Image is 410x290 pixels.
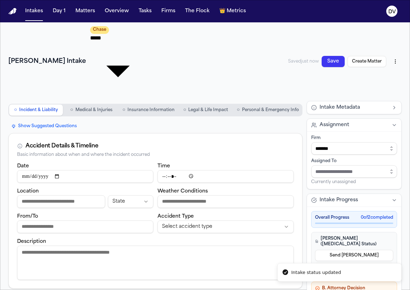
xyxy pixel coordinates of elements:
[320,122,349,129] span: Assignment
[17,195,105,208] input: Incident location
[182,5,212,17] button: The Flock
[322,56,345,67] button: Save
[315,215,349,220] span: Overall Progress
[8,8,17,15] a: Home
[9,104,63,116] button: Go to Incident & Liability
[307,101,402,114] button: Intake Metadata
[136,5,154,17] button: Tasks
[17,220,153,233] input: From/To destination
[17,170,153,183] input: Incident date
[17,152,294,158] div: Basic information about when and where the incident occurred
[320,104,360,111] span: Intake Metadata
[361,215,393,220] span: 0 of 2 completed
[17,246,294,280] textarea: Incident description
[311,142,397,155] input: Select firm
[19,107,58,113] span: Incident & Liability
[291,269,341,276] div: Intake status updated
[158,170,294,183] input: Incident time
[127,107,175,113] span: Insurance Information
[70,107,73,114] span: ○
[8,57,86,66] h1: [PERSON_NAME] Intake
[158,214,194,219] label: Accident Type
[159,5,178,17] button: Firms
[8,8,17,15] img: Finch Logo
[179,104,233,116] button: Go to Legal & Life Impact
[242,107,299,113] span: Personal & Emergency Info
[237,107,240,114] span: ○
[389,55,402,68] button: More actions
[17,189,39,194] label: Location
[311,158,397,164] div: Assigned To
[8,122,80,130] button: Show Suggested Questions
[311,179,356,185] span: Currently unassigned
[183,107,186,114] span: ○
[119,104,177,116] button: Go to Insurance Information
[311,165,397,178] input: Assign to staff member
[90,25,146,98] div: Update intake status
[315,236,394,247] h4: [PERSON_NAME] ([MEDICAL_DATA] Status)
[158,164,170,169] label: Time
[90,26,109,34] span: Chase
[307,119,402,131] button: Assignment
[288,59,319,64] span: Saved just now
[73,5,98,17] button: Matters
[158,195,294,208] input: Weather conditions
[158,189,208,194] label: Weather Conditions
[64,104,118,116] button: Go to Medical & Injuries
[14,107,17,114] span: ○
[50,5,68,17] button: Day 1
[102,5,132,17] button: Overview
[17,239,46,244] label: Description
[307,194,402,206] button: Intake Progress
[347,56,386,67] button: Create Matter
[22,5,46,17] button: Intakes
[17,164,29,169] label: Date
[75,107,112,113] span: Medical & Injuries
[108,195,153,208] button: Incident state
[311,135,397,141] div: Firm
[217,5,249,17] button: crownMetrics
[320,197,358,204] span: Intake Progress
[315,250,394,261] button: Send [PERSON_NAME]
[17,214,38,219] label: From/To
[25,142,98,150] div: Accident Details & Timeline
[122,107,125,114] span: ○
[234,104,301,116] button: Go to Personal & Emergency Info
[188,107,228,113] span: Legal & Life Impact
